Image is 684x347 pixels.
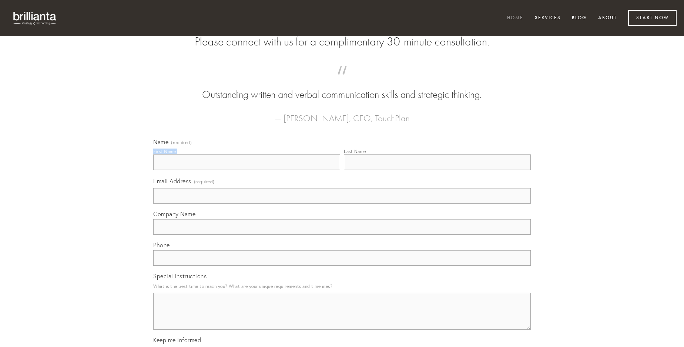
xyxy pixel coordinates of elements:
[153,241,170,249] span: Phone
[344,149,366,154] div: Last Name
[165,73,519,102] blockquote: Outstanding written and verbal communication skills and strategic thinking.
[153,177,191,185] span: Email Address
[171,140,192,145] span: (required)
[165,73,519,88] span: “
[153,272,207,280] span: Special Instructions
[593,12,622,24] a: About
[153,35,531,49] h2: Please connect with us for a complimentary 30-minute consultation.
[153,336,201,344] span: Keep me informed
[567,12,591,24] a: Blog
[7,7,63,29] img: brillianta - research, strategy, marketing
[530,12,566,24] a: Services
[194,177,215,187] span: (required)
[628,10,677,26] a: Start Now
[153,149,176,154] div: First Name
[153,138,168,146] span: Name
[153,281,531,291] p: What is the best time to reach you? What are your unique requirements and timelines?
[153,210,195,218] span: Company Name
[165,102,519,126] figcaption: — [PERSON_NAME], CEO, TouchPlan
[502,12,528,24] a: Home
